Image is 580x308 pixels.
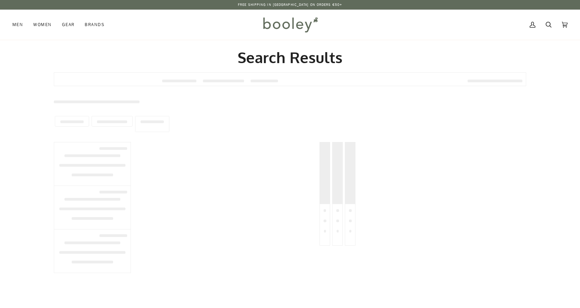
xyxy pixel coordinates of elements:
p: Free Shipping in [GEOGRAPHIC_DATA] on Orders €50+ [238,2,342,8]
img: Booley [260,15,320,35]
span: Men [12,21,23,28]
a: Women [28,10,57,40]
a: Gear [57,10,80,40]
a: Brands [80,10,110,40]
a: Men [12,10,28,40]
h2: Search Results [54,48,526,67]
span: Gear [62,21,75,28]
span: Women [33,21,51,28]
span: Brands [85,21,105,28]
